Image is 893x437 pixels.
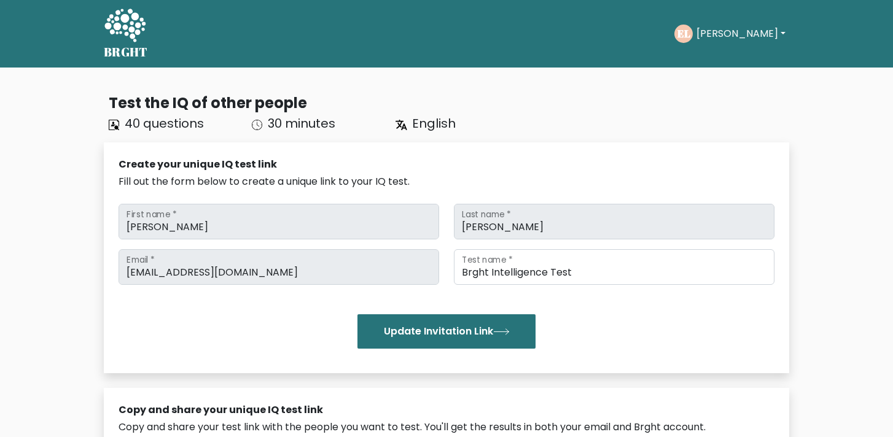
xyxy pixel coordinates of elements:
div: Create your unique IQ test link [119,157,774,172]
text: EL [677,26,690,41]
button: Update Invitation Link [357,314,536,349]
input: Email [119,249,439,285]
input: First name [119,204,439,239]
span: 30 minutes [268,115,335,132]
input: Test name [454,249,774,285]
div: Copy and share your test link with the people you want to test. You'll get the results in both yo... [119,420,774,435]
input: Last name [454,204,774,239]
span: English [412,115,456,132]
button: [PERSON_NAME] [693,26,789,42]
h5: BRGHT [104,45,148,60]
div: Copy and share your unique IQ test link [119,403,774,417]
a: BRGHT [104,5,148,63]
div: Fill out the form below to create a unique link to your IQ test. [119,174,774,189]
div: Test the IQ of other people [109,92,789,114]
span: 40 questions [125,115,204,132]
